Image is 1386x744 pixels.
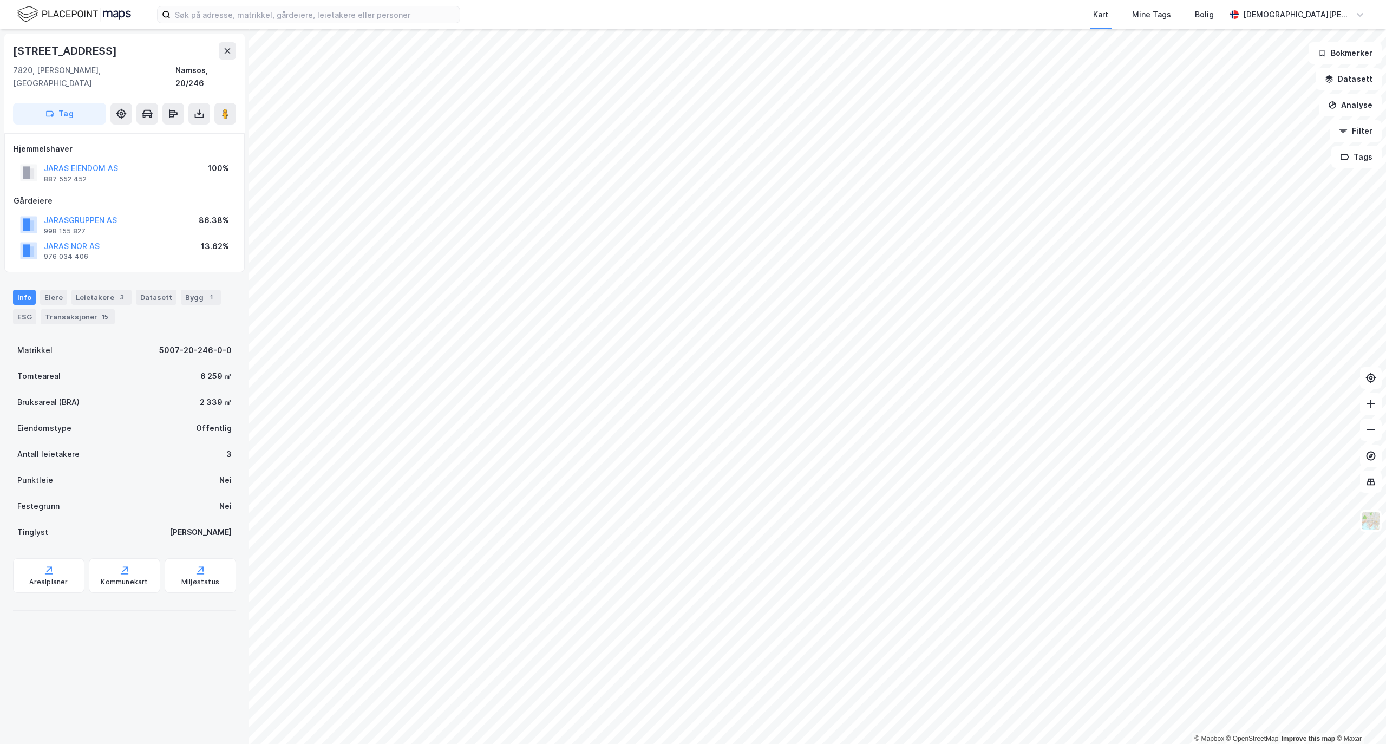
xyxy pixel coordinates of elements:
div: Bygg [181,290,221,305]
div: 100% [208,162,229,175]
button: Datasett [1316,68,1382,90]
div: 976 034 406 [44,252,88,261]
div: 2 339 ㎡ [200,396,232,409]
div: 1 [206,292,217,303]
div: 3 [116,292,127,303]
a: OpenStreetMap [1226,735,1279,742]
a: Mapbox [1194,735,1224,742]
div: Miljøstatus [181,578,219,586]
div: Datasett [136,290,176,305]
div: Eiere [40,290,67,305]
div: Mine Tags [1132,8,1171,21]
div: Kart [1093,8,1108,21]
div: 5007-20-246-0-0 [159,344,232,357]
div: Nei [219,500,232,513]
div: Namsos, 20/246 [175,64,236,90]
div: Offentlig [196,422,232,435]
div: Antall leietakere [17,448,80,461]
img: logo.f888ab2527a4732fd821a326f86c7f29.svg [17,5,131,24]
div: Kommunekart [101,578,148,586]
div: ESG [13,309,36,324]
div: 86.38% [199,214,229,227]
div: [PERSON_NAME] [169,526,232,539]
div: 6 259 ㎡ [200,370,232,383]
div: Gårdeiere [14,194,236,207]
div: Matrikkel [17,344,53,357]
div: Tomteareal [17,370,61,383]
button: Bokmerker [1309,42,1382,64]
div: Eiendomstype [17,422,71,435]
div: 998 155 827 [44,227,86,236]
a: Improve this map [1282,735,1335,742]
div: Kontrollprogram for chat [1332,692,1386,744]
img: Z [1361,511,1381,531]
div: Bruksareal (BRA) [17,396,80,409]
div: 7820, [PERSON_NAME], [GEOGRAPHIC_DATA] [13,64,175,90]
div: Arealplaner [29,578,68,586]
div: Tinglyst [17,526,48,539]
div: Nei [219,474,232,487]
button: Filter [1330,120,1382,142]
iframe: Chat Widget [1332,692,1386,744]
div: 15 [100,311,110,322]
div: Transaksjoner [41,309,115,324]
button: Tags [1331,146,1382,168]
div: 3 [226,448,232,461]
div: [DEMOGRAPHIC_DATA][PERSON_NAME] [1243,8,1351,21]
div: [STREET_ADDRESS] [13,42,119,60]
div: Info [13,290,36,305]
button: Analyse [1319,94,1382,116]
button: Tag [13,103,106,125]
div: Festegrunn [17,500,60,513]
div: Leietakere [71,290,132,305]
div: Hjemmelshaver [14,142,236,155]
div: Punktleie [17,474,53,487]
div: 13.62% [201,240,229,253]
div: Bolig [1195,8,1214,21]
div: 887 552 452 [44,175,87,184]
input: Søk på adresse, matrikkel, gårdeiere, leietakere eller personer [171,6,460,23]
